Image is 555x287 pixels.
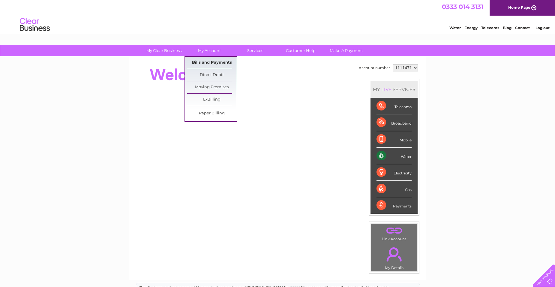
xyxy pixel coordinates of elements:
[185,45,234,56] a: My Account
[322,45,371,56] a: Make A Payment
[230,45,280,56] a: Services
[187,107,237,119] a: Paper Billing
[371,242,417,272] td: My Details
[535,26,550,30] a: Log out
[357,63,391,73] td: Account number
[136,3,420,29] div: Clear Business is a trading name of Verastar Limited (registered in [GEOGRAPHIC_DATA] No. 3667643...
[187,57,237,69] a: Bills and Payments
[376,114,412,131] div: Broadband
[481,26,499,30] a: Telecoms
[187,81,237,93] a: Moving Premises
[376,98,412,114] div: Telecoms
[376,148,412,164] div: Water
[187,94,237,106] a: E-Billing
[370,81,418,98] div: MY SERVICES
[139,45,189,56] a: My Clear Business
[464,26,478,30] a: Energy
[373,244,415,265] a: .
[376,131,412,148] div: Mobile
[380,86,393,92] div: LIVE
[376,197,412,213] div: Payments
[187,69,237,81] a: Direct Debit
[373,225,415,236] a: .
[449,26,461,30] a: Water
[442,3,483,11] a: 0333 014 3131
[371,224,417,243] td: Link Account
[276,45,325,56] a: Customer Help
[515,26,530,30] a: Contact
[503,26,511,30] a: Blog
[376,164,412,181] div: Electricity
[376,181,412,197] div: Gas
[19,16,50,34] img: logo.png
